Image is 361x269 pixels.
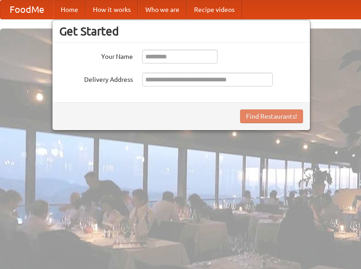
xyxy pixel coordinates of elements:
[59,24,303,38] h3: Get Started
[138,0,187,19] a: Who we are
[59,50,133,61] label: Your Name
[187,0,242,19] a: Recipe videos
[53,0,86,19] a: Home
[0,0,53,19] a: FoodMe
[86,0,138,19] a: How it works
[240,109,303,123] button: Find Restaurants!
[59,73,133,84] label: Delivery Address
